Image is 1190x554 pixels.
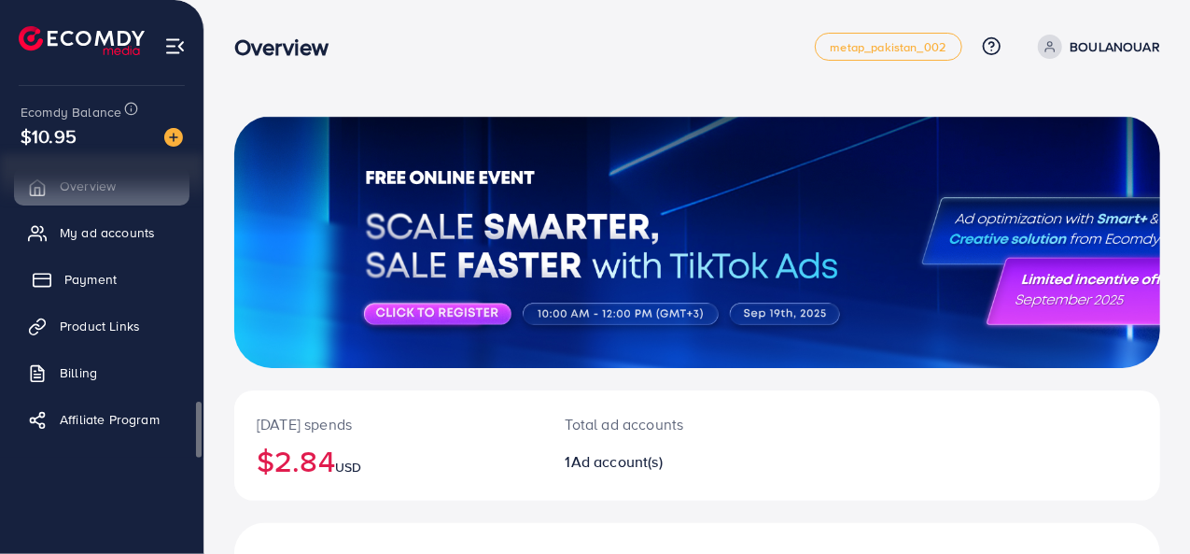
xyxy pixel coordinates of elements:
[1111,470,1176,540] iframe: Chat
[815,33,963,61] a: metap_pakistan_002
[19,26,145,55] img: logo
[234,34,343,61] h3: Overview
[14,354,189,391] a: Billing
[335,458,361,476] span: USD
[64,270,117,289] span: Payment
[60,363,97,382] span: Billing
[14,307,189,345] a: Product Links
[571,451,663,472] span: Ad account(s)
[566,413,752,435] p: Total ad accounts
[164,128,183,147] img: image
[60,410,160,429] span: Affiliate Program
[60,223,155,242] span: My ad accounts
[1070,36,1160,58] p: BOULANOUAR
[60,317,140,335] span: Product Links
[21,122,77,149] span: $10.95
[257,413,521,435] p: [DATE] spends
[831,41,947,53] span: metap_pakistan_002
[60,177,116,195] span: Overview
[566,453,752,471] h2: 1
[14,261,189,298] a: Payment
[21,103,121,121] span: Ecomdy Balance
[257,443,521,478] h2: $2.84
[164,36,186,57] img: menu
[14,401,189,438] a: Affiliate Program
[1030,35,1160,59] a: BOULANOUAR
[14,167,189,205] a: Overview
[14,214,189,251] a: My ad accounts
